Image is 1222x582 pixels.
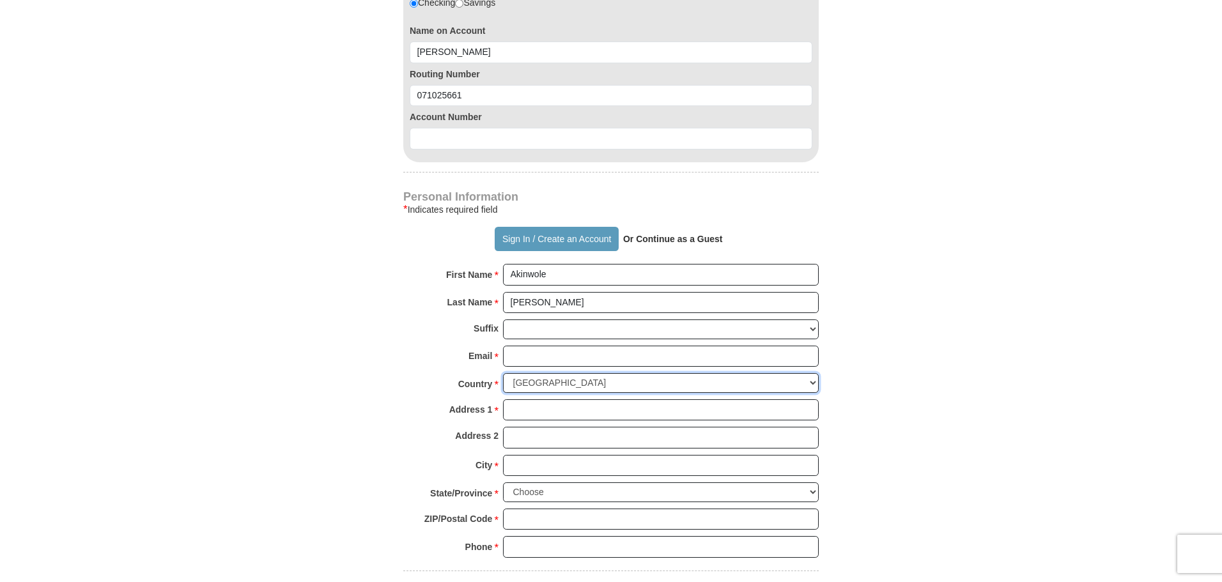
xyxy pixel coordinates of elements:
strong: Suffix [474,319,499,337]
button: Sign In / Create an Account [495,227,618,251]
label: Account Number [410,111,812,123]
label: Routing Number [410,68,812,80]
label: Name on Account [410,24,812,37]
strong: Phone [465,538,493,556]
h4: Personal Information [403,192,819,202]
strong: ZIP/Postal Code [424,510,493,528]
strong: Address 2 [455,427,499,445]
strong: Last Name [447,293,493,311]
strong: Address 1 [449,401,493,418]
strong: City [476,456,492,474]
strong: Email [468,347,492,365]
strong: Or Continue as a Guest [623,234,723,244]
div: Indicates required field [403,202,819,217]
strong: State/Province [430,484,492,502]
strong: First Name [446,266,492,284]
strong: Country [458,375,493,393]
